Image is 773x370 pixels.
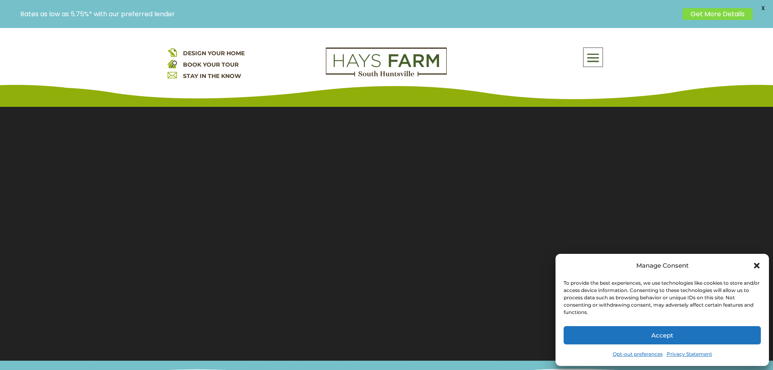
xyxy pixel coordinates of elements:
a: Get More Details [683,8,753,20]
a: DESIGN YOUR HOME [183,50,245,57]
div: To provide the best experiences, we use technologies like cookies to store and/or access device i... [564,279,760,316]
img: design your home [168,48,177,57]
img: Logo [326,48,447,77]
a: Opt-out preferences [613,348,663,360]
div: Manage Consent [636,260,689,271]
a: STAY IN THE KNOW [183,72,241,80]
img: book your home tour [168,59,177,68]
a: Privacy Statement [667,348,712,360]
span: X [757,2,769,14]
div: Close dialog [753,262,761,270]
a: hays farm homes huntsville development [326,71,447,78]
p: Rates as low as 5.75%* with our preferred lender [20,10,678,18]
button: Accept [564,326,761,344]
a: BOOK YOUR TOUR [183,61,239,68]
